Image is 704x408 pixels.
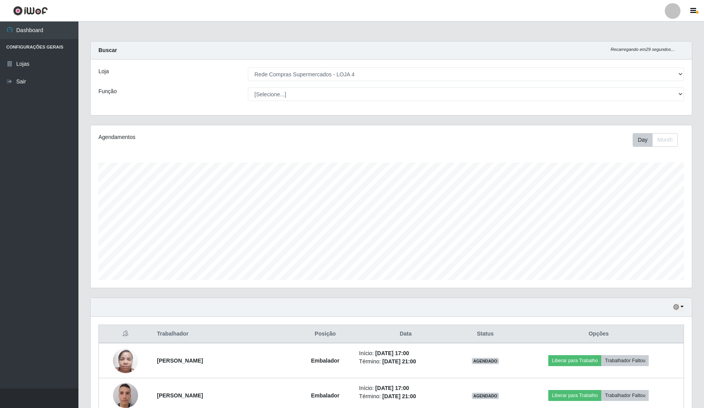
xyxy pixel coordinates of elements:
strong: [PERSON_NAME] [157,392,203,399]
th: Trabalhador [152,325,296,343]
li: Término: [359,392,452,401]
button: Liberar para Trabalho [548,355,601,366]
button: Month [652,133,678,147]
th: Data [355,325,457,343]
label: Loja [98,67,109,76]
i: Recarregando em 29 segundos... [611,47,675,52]
strong: Buscar [98,47,117,53]
strong: Embalador [311,392,339,399]
li: Início: [359,349,452,357]
span: AGENDADO [472,358,499,364]
img: CoreUI Logo [13,6,48,16]
li: Término: [359,357,452,366]
strong: Embalador [311,357,339,364]
time: [DATE] 21:00 [382,358,416,365]
div: Toolbar with button groups [633,133,684,147]
strong: [PERSON_NAME] [157,357,203,364]
button: Trabalhador Faltou [601,355,649,366]
th: Status [457,325,514,343]
time: [DATE] 21:00 [382,393,416,399]
button: Liberar para Trabalho [548,390,601,401]
th: Opções [514,325,684,343]
th: Posição [296,325,355,343]
li: Início: [359,384,452,392]
div: Agendamentos [98,133,336,141]
button: Trabalhador Faltou [601,390,649,401]
time: [DATE] 17:00 [375,350,409,356]
time: [DATE] 17:00 [375,385,409,391]
label: Função [98,87,117,96]
button: Day [633,133,653,147]
div: First group [633,133,678,147]
img: 1678404349838.jpeg [113,344,138,377]
span: AGENDADO [472,393,499,399]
